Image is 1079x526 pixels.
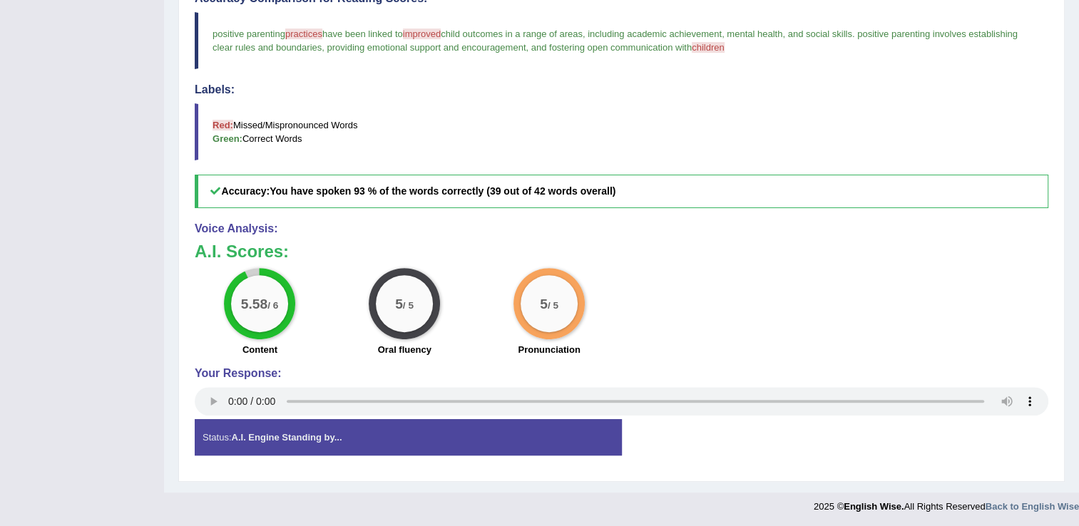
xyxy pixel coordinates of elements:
label: Oral fluency [378,343,431,356]
strong: English Wise. [844,501,904,512]
div: Status: [195,419,622,455]
b: Red: [213,120,233,130]
span: and social skills. positive parenting involves establishing clear rules and boundaries, providing... [213,29,1020,53]
label: Content [242,343,277,356]
span: have been linked to [322,29,403,39]
strong: A.I. Engine Standing by... [231,432,342,443]
small: / 5 [403,300,414,311]
span: , [782,29,785,39]
big: 5 [395,296,403,311]
span: positive parenting [213,29,285,39]
big: 5.58 [241,296,267,311]
span: improved [403,29,441,39]
span: children [692,42,725,53]
span: child outcomes in a range of areas, including academic achievement, mental health [441,29,782,39]
big: 5 [540,296,548,311]
h5: Accuracy: [195,175,1048,208]
h4: Your Response: [195,367,1048,380]
small: / 6 [268,300,279,311]
blockquote: Missed/Mispronounced Words Correct Words [195,103,1048,160]
h4: Voice Analysis: [195,222,1048,235]
b: You have spoken 93 % of the words correctly (39 out of 42 words overall) [270,185,615,197]
b: Green: [213,133,242,144]
label: Pronunciation [518,343,580,356]
div: 2025 © All Rights Reserved [814,493,1079,513]
h4: Labels: [195,83,1048,96]
b: A.I. Scores: [195,242,289,261]
a: Back to English Wise [986,501,1079,512]
span: practices [285,29,322,39]
small: / 5 [548,300,558,311]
